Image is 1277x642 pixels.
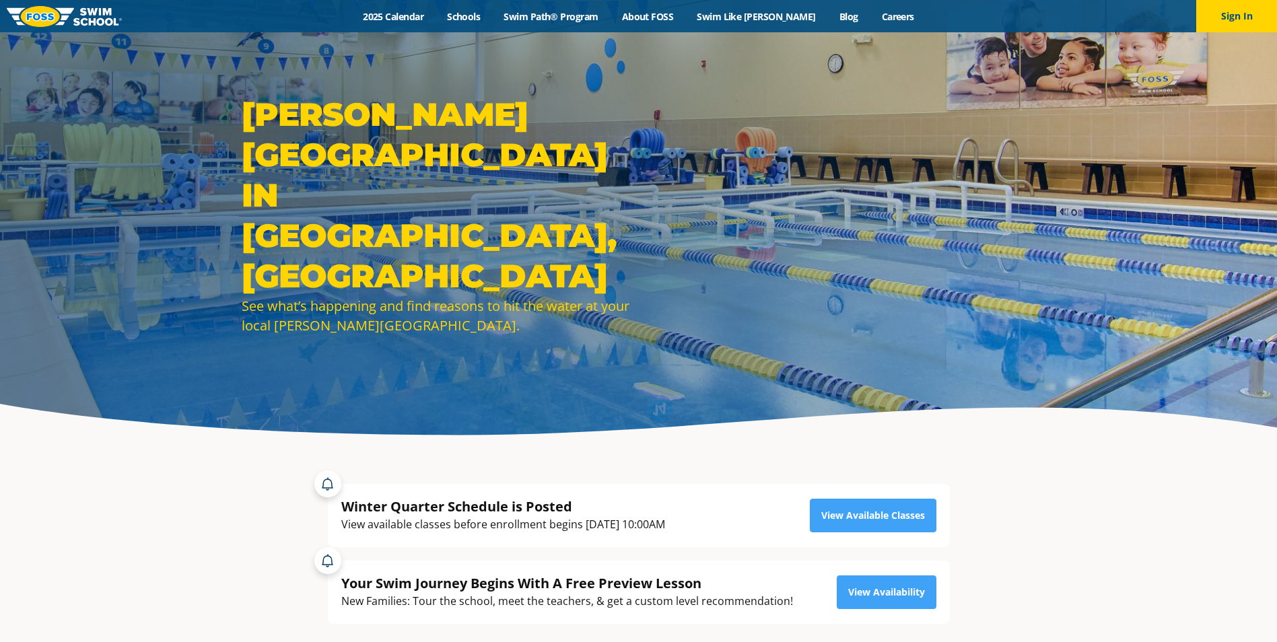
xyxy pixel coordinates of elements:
[492,10,610,23] a: Swim Path® Program
[436,10,492,23] a: Schools
[810,499,936,532] a: View Available Classes
[610,10,685,23] a: About FOSS
[341,574,793,592] div: Your Swim Journey Begins With A Free Preview Lesson
[685,10,828,23] a: Swim Like [PERSON_NAME]
[341,592,793,610] div: New Families: Tour the school, meet the teachers, & get a custom level recommendation!
[837,575,936,609] a: View Availability
[341,515,665,534] div: View available classes before enrollment begins [DATE] 10:00AM
[7,6,122,27] img: FOSS Swim School Logo
[827,10,870,23] a: Blog
[870,10,926,23] a: Careers
[242,94,632,296] h1: [PERSON_NAME][GEOGRAPHIC_DATA] in [GEOGRAPHIC_DATA], [GEOGRAPHIC_DATA]
[351,10,436,23] a: 2025 Calendar
[341,497,665,515] div: Winter Quarter Schedule is Posted
[242,296,632,335] div: See what’s happening and find reasons to hit the water at your local [PERSON_NAME][GEOGRAPHIC_DATA].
